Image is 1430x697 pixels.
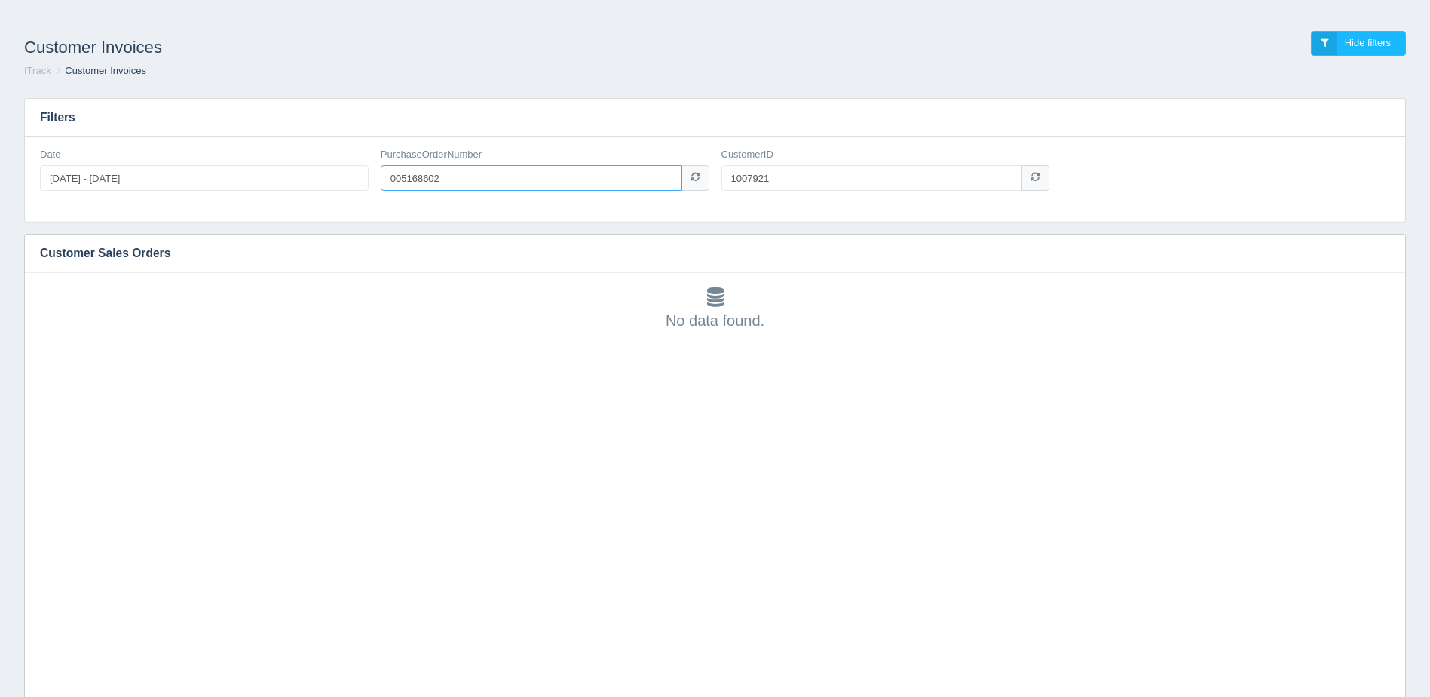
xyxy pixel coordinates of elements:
h3: Filters [25,99,1405,137]
li: Customer Invoices [54,64,146,78]
h3: Customer Sales Orders [25,235,1383,272]
label: CustomerID [721,148,773,162]
h1: Customer Invoices [24,31,715,64]
div: No data found. [40,287,1390,331]
a: ITrack [24,65,51,76]
label: Date [40,148,60,162]
label: PurchaseOrderNumber [381,148,482,162]
a: Hide filters [1311,31,1406,56]
span: Hide filters [1345,37,1391,48]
